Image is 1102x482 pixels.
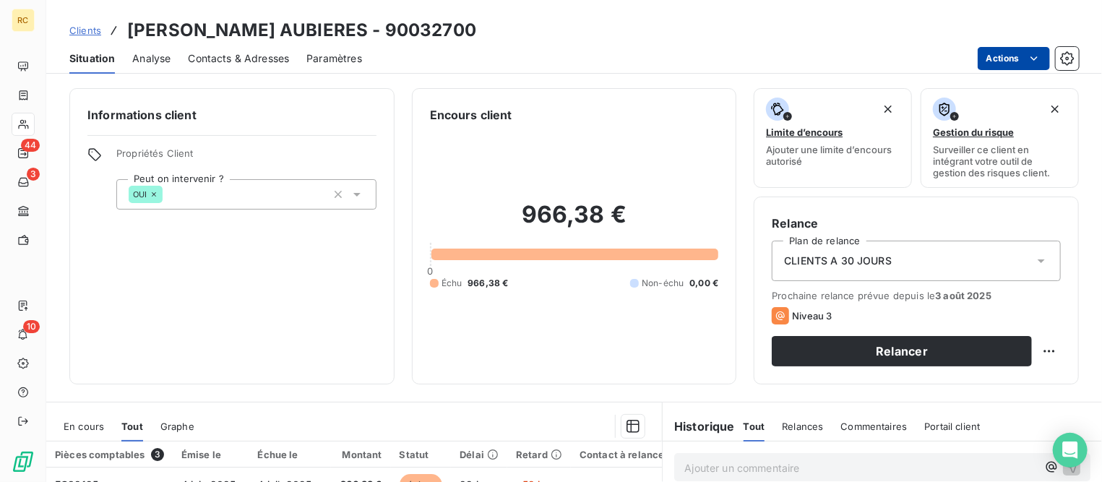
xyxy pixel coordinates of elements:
[766,126,843,138] span: Limite d’encours
[12,9,35,32] div: RC
[516,449,562,460] div: Retard
[23,320,40,333] span: 10
[642,277,684,290] span: Non-échu
[772,290,1061,301] span: Prochaine relance prévue depuis le
[181,449,241,460] div: Émise le
[841,421,908,432] span: Commentaires
[442,277,462,290] span: Échu
[69,23,101,38] a: Clients
[430,106,512,124] h6: Encours client
[12,142,34,165] a: 44
[468,277,508,290] span: 966,38 €
[69,51,115,66] span: Situation
[933,144,1067,178] span: Surveiller ce client en intégrant votre outil de gestion des risques client.
[754,88,912,188] button: Limite d’encoursAjouter une limite d’encours autorisé
[792,310,832,322] span: Niveau 3
[87,106,376,124] h6: Informations client
[924,421,980,432] span: Portail client
[21,139,40,152] span: 44
[933,126,1014,138] span: Gestion du risque
[428,265,434,277] span: 0
[744,421,765,432] span: Tout
[689,277,718,290] span: 0,00 €
[782,421,823,432] span: Relances
[132,51,171,66] span: Analyse
[151,448,164,461] span: 3
[163,188,174,201] input: Ajouter une valeur
[127,17,476,43] h3: [PERSON_NAME] AUBIERES - 90032700
[580,449,683,460] div: Contact à relancer
[306,51,362,66] span: Paramètres
[64,421,104,432] span: En cours
[258,449,323,460] div: Échue le
[121,421,143,432] span: Tout
[116,147,376,168] span: Propriétés Client
[188,51,289,66] span: Contacts & Adresses
[430,200,719,244] h2: 966,38 €
[663,418,735,435] h6: Historique
[27,168,40,181] span: 3
[12,171,34,194] a: 3
[460,449,499,460] div: Délai
[55,448,164,461] div: Pièces comptables
[400,449,443,460] div: Statut
[133,190,147,199] span: OUI
[935,290,991,301] span: 3 août 2025
[766,144,900,167] span: Ajouter une limite d’encours autorisé
[12,450,35,473] img: Logo LeanPay
[772,215,1061,232] h6: Relance
[978,47,1050,70] button: Actions
[160,421,194,432] span: Graphe
[1053,433,1088,468] div: Open Intercom Messenger
[340,449,382,460] div: Montant
[784,254,892,268] span: CLIENTS A 30 JOURS
[772,336,1032,366] button: Relancer
[921,88,1079,188] button: Gestion du risqueSurveiller ce client en intégrant votre outil de gestion des risques client.
[69,25,101,36] span: Clients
